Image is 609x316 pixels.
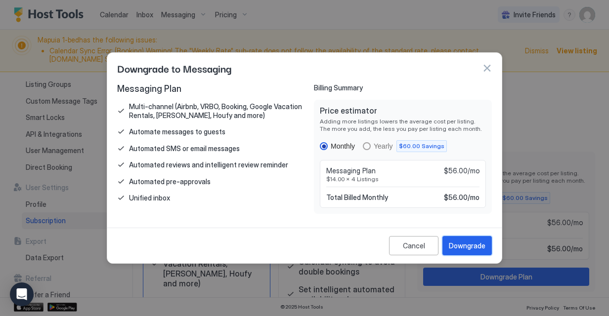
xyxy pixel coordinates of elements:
span: Messaging Plan [117,83,304,95]
span: $56.00 / mo [444,193,479,202]
span: Automated SMS or email messages [129,144,240,153]
span: $14.00 x 4 Listings [326,175,479,183]
div: Monthly [331,142,355,150]
span: Automated pre-approvals [129,177,211,186]
span: Automated reviews and intelligent review reminder [129,160,288,169]
div: RadioGroup [320,140,486,152]
div: yearly [363,140,447,152]
span: Multi-channel (Airbnb, VRBO, Booking, Google Vacation Rentals, [PERSON_NAME], Houfy and more) [129,102,304,119]
button: Cancel [389,236,438,255]
span: Adding more listings lowers the average cost per listing. The more you add, the less you pay per ... [320,118,486,132]
button: Downgrade [442,236,492,255]
div: Downgrade [449,240,485,251]
span: $56.00/mo [444,166,479,175]
span: Total Billed Monthly [326,193,388,202]
span: $60.00 Savings [399,142,444,151]
span: Billing Summary [314,83,492,92]
span: Downgrade to Messaging [117,61,231,76]
span: Automate messages to guests [129,127,225,136]
div: Open Intercom Messenger [10,282,34,306]
div: Cancel [403,240,425,251]
span: Messaging Plan [326,166,376,175]
span: Price estimator [320,106,486,116]
div: Yearly [374,142,392,150]
span: Unified inbox [129,194,170,202]
div: monthly [320,142,355,150]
